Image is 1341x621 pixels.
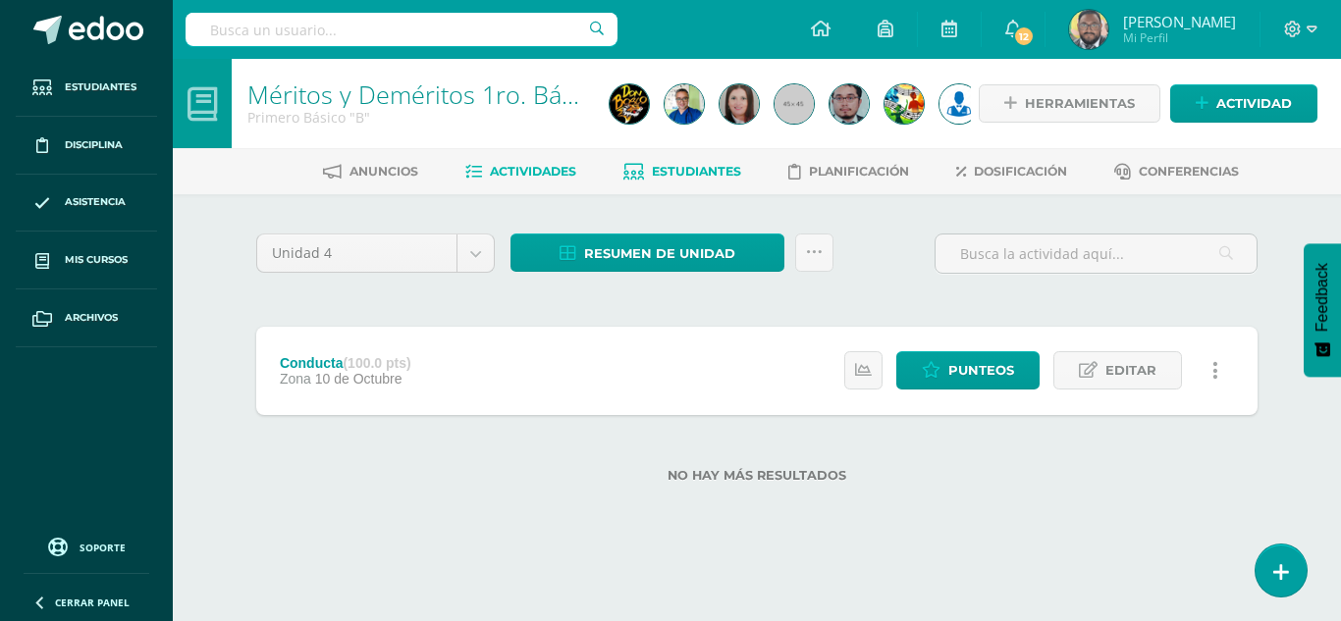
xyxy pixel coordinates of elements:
span: Conferencias [1139,164,1239,179]
img: a16637801c4a6befc1e140411cafe4ae.png [665,84,704,124]
span: Anuncios [349,164,418,179]
a: Soporte [24,533,149,559]
span: 10 de Octubre [315,371,402,387]
span: Actividad [1216,85,1292,122]
span: Zona [280,371,311,387]
a: Estudiantes [623,156,741,187]
input: Busca un usuario... [186,13,617,46]
img: 45x45 [775,84,814,124]
span: 12 [1013,26,1035,47]
a: Méritos y Deméritos 1ro. Básico "B" [247,78,646,111]
span: Planificación [809,164,909,179]
h1: Méritos y Deméritos 1ro. Básico "B" [247,80,586,108]
strong: (100.0 pts) [343,355,410,371]
a: Conferencias [1114,156,1239,187]
span: Soporte [80,541,126,554]
img: e848a06d305063da6e408c2e705eb510.png [610,84,649,124]
img: bed464ecf211d7b12cd6e304ab9921a6.png [1069,10,1108,49]
span: Herramientas [1025,85,1135,122]
span: Dosificación [974,164,1067,179]
a: Asistencia [16,175,157,233]
a: Actividades [465,156,576,187]
div: Primero Básico 'B' [247,108,586,127]
span: Actividades [490,164,576,179]
span: Mi Perfil [1123,29,1236,46]
span: Archivos [65,310,118,326]
input: Busca la actividad aquí... [936,234,1257,273]
img: c79a8ee83a32926c67f9bb364e6b58c4.png [830,84,869,124]
a: Dosificación [956,156,1067,187]
a: Actividad [1170,84,1317,123]
span: Resumen de unidad [584,235,735,272]
span: Estudiantes [65,79,136,95]
span: Disciplina [65,137,123,153]
span: Feedback [1314,263,1331,332]
button: Feedback - Mostrar encuesta [1304,243,1341,377]
img: da59f6ea21f93948affb263ca1346426.png [939,84,979,124]
span: [PERSON_NAME] [1123,12,1236,31]
span: Editar [1105,352,1156,388]
a: Disciplina [16,117,157,175]
a: Punteos [896,351,1040,389]
span: Punteos [948,352,1014,388]
a: Mis cursos [16,232,157,289]
a: Anuncios [323,156,418,187]
span: Mis cursos [65,252,128,268]
div: Conducta [280,355,411,371]
a: Unidad 4 [257,234,494,272]
span: Unidad 4 [272,234,442,272]
a: Resumen de unidad [510,233,784,272]
span: Asistencia [65,194,126,210]
a: Archivos [16,289,157,347]
img: e03ec1ec303510e8e6f60bf4728ca3bf.png [720,84,759,124]
span: Cerrar panel [55,595,130,609]
img: 852c373e651f39172791dbf6cd0291a6.png [885,84,924,124]
label: No hay más resultados [256,468,1258,483]
a: Planificación [788,156,909,187]
span: Estudiantes [652,164,741,179]
a: Herramientas [979,84,1160,123]
a: Estudiantes [16,59,157,117]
